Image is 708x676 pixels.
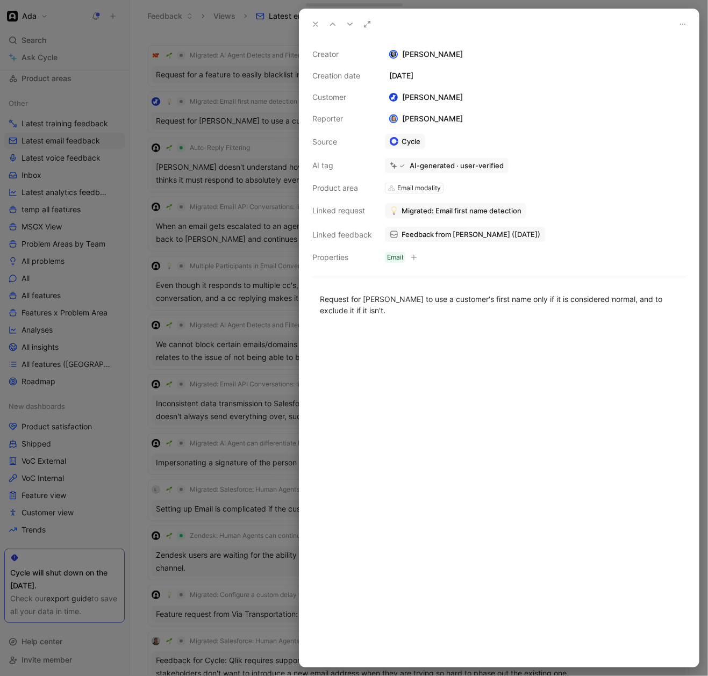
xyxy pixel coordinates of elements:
a: Cycle [385,134,425,149]
div: [DATE] [385,69,686,82]
img: logo [389,93,398,102]
div: Request for [PERSON_NAME] to use a customer's first name only if it is considered normal, and to ... [320,293,678,316]
div: Creator [312,48,372,61]
span: Feedback from [PERSON_NAME] ([DATE]) [402,229,540,239]
div: AI tag [312,159,372,172]
a: Feedback from [PERSON_NAME] ([DATE]) [385,227,545,242]
div: [PERSON_NAME] [385,112,467,125]
div: Creation date [312,69,372,82]
div: Linked feedback [312,228,372,241]
div: AI-generated · user-verified [410,161,504,170]
div: Source [312,135,372,148]
button: 💡Migrated: Email first name detection [385,203,526,218]
img: avatar [390,116,397,123]
img: 💡 [390,206,398,215]
div: Properties [312,251,372,264]
div: Product area [312,182,372,195]
div: Email modality [397,183,441,193]
img: avatar [390,51,397,58]
div: Reporter [312,112,372,125]
div: Linked request [312,204,372,217]
div: Email [387,252,403,263]
div: [PERSON_NAME] [385,48,686,61]
div: Customer [312,91,372,104]
span: Migrated: Email first name detection [402,206,521,215]
div: [PERSON_NAME] [385,91,467,104]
